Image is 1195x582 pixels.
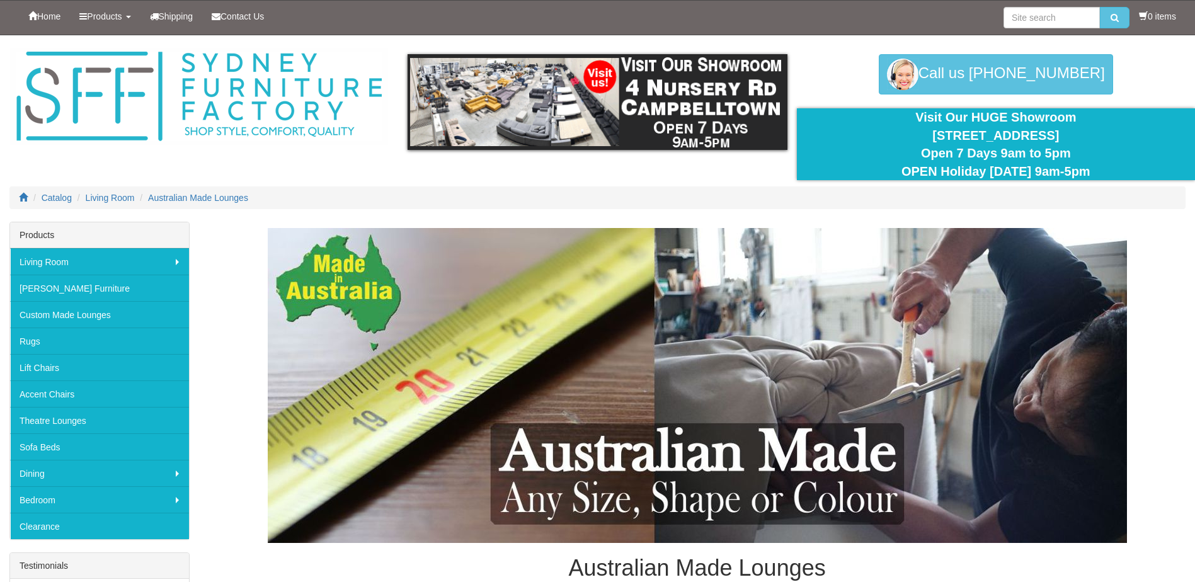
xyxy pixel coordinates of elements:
a: Bedroom [10,486,189,513]
input: Site search [1003,7,1100,28]
div: Visit Our HUGE Showroom [STREET_ADDRESS] Open 7 Days 9am to 5pm OPEN Holiday [DATE] 9am-5pm [806,108,1186,180]
div: Products [10,222,189,248]
a: Living Room [10,248,189,275]
li: 0 items [1139,10,1176,23]
a: Clearance [10,513,189,539]
span: Products [87,11,122,21]
span: Shipping [159,11,193,21]
a: Dining [10,460,189,486]
a: Shipping [140,1,203,32]
a: Lift Chairs [10,354,189,380]
a: Rugs [10,328,189,354]
a: [PERSON_NAME] Furniture [10,275,189,301]
img: Sydney Furniture Factory [10,48,388,145]
a: Contact Us [202,1,273,32]
a: Products [70,1,140,32]
a: Sofa Beds [10,433,189,460]
a: Australian Made Lounges [148,193,248,203]
span: Home [37,11,60,21]
span: Contact Us [220,11,264,21]
img: showroom.gif [408,54,787,150]
h1: Australian Made Lounges [209,556,1186,581]
div: Testimonials [10,553,189,579]
a: Catalog [42,193,72,203]
a: Accent Chairs [10,380,189,407]
a: Home [19,1,70,32]
a: Theatre Lounges [10,407,189,433]
img: Australian Made Lounges [268,228,1127,543]
a: Custom Made Lounges [10,301,189,328]
a: Living Room [86,193,135,203]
